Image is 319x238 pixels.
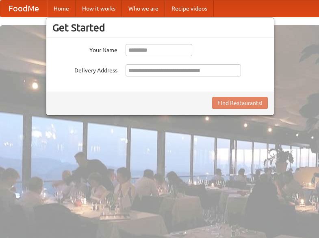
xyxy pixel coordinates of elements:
[52,64,117,74] label: Delivery Address
[52,22,268,34] h3: Get Started
[165,0,214,17] a: Recipe videos
[76,0,122,17] a: How it works
[52,44,117,54] label: Your Name
[47,0,76,17] a: Home
[122,0,165,17] a: Who we are
[0,0,47,17] a: FoodMe
[212,97,268,109] button: Find Restaurants!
